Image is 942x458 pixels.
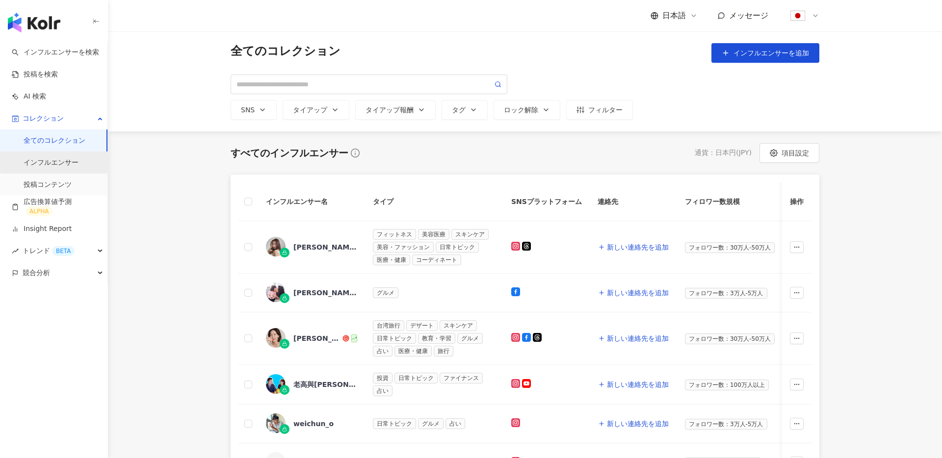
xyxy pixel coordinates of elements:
[12,248,19,254] span: rise
[494,100,560,120] button: ロック解除
[373,385,392,396] span: 占い
[373,242,434,253] span: 美容・ファッション
[452,106,477,114] div: タグ
[24,158,78,168] a: インフルエンサー
[241,106,266,114] div: SNS
[293,380,357,389] div: 老高與[PERSON_NAME] Mr & Mrs [PERSON_NAME]
[293,106,339,114] div: タイアップ
[24,180,72,190] a: 投稿コンテンツ
[598,283,669,303] button: 新しい連絡先を追加
[759,143,819,163] button: 項目設定
[23,240,75,262] span: トレンド
[685,288,767,299] span: フォロワー数：3万人-5万人
[12,224,72,234] a: Insight Report
[23,107,64,129] span: コレクション
[366,106,425,114] div: タイアップ報酬
[24,136,85,146] a: 全てのコレクション
[23,262,50,284] span: 競合分析
[231,43,340,63] span: 全てのコレクション
[418,418,444,429] span: グルメ
[504,106,550,114] div: ロック解除
[788,6,807,25] img: flag-Japan-800x800.png
[293,333,340,343] div: [PERSON_NAME]
[412,254,461,265] span: コーディネート
[782,149,809,157] span: 項目設定
[445,418,465,429] span: 占い
[12,92,46,102] a: AI 検索
[440,320,477,331] span: スキンケア
[607,243,669,251] span: 新しい連絡先を追加
[590,182,677,221] th: 連絡先
[266,413,286,433] img: KOL Avatar
[394,373,438,383] span: 日常トピック
[266,328,286,348] img: KOL Avatar
[293,242,357,252] div: [PERSON_NAME] [PERSON_NAME]
[373,229,416,240] span: フィットネス
[52,246,75,256] div: BETA
[231,100,277,120] button: SNS
[373,287,398,298] span: グルメ
[503,182,590,221] th: SNSプラットフォーム
[685,333,775,344] span: フォロワー数：30万人-50万人
[283,100,349,120] button: タイアップ
[695,148,752,158] div: 通貨 ： 日本円 ( JPY )
[607,381,669,388] span: 新しい連絡先を追加
[365,182,503,221] th: タイプ
[440,373,483,383] span: ファイナンス
[8,13,60,32] img: logo
[711,43,819,63] button: インフルエンサーを追加
[373,320,404,331] span: 台湾旅行
[258,182,365,221] th: インフルエンサー名
[355,100,436,120] button: タイアップ報酬
[373,346,392,356] span: 占い
[566,100,633,120] button: フィルター
[418,229,449,240] span: 美容医療
[266,237,286,256] img: KOL Avatar
[266,282,286,302] img: KOL Avatar
[373,418,416,429] span: 日常トピック
[394,346,432,356] span: 医療・健康
[677,182,790,221] th: フィロワー数規模
[662,10,686,21] span: 日本語
[293,288,357,298] div: [PERSON_NAME]這一家
[12,197,100,217] a: 広告換算値予測ALPHA
[607,289,669,297] span: 新しい連絡先を追加
[266,374,286,394] img: KOL Avatar
[373,333,416,344] span: 日常トピック
[293,419,334,429] div: weichun_o
[685,419,767,430] span: フォロワー数：3万人-5万人
[442,100,488,120] button: タグ
[12,70,58,79] a: 投稿を検索
[373,373,392,383] span: 投資
[729,11,768,20] span: メッセージ
[598,375,669,394] button: 新しい連絡先を追加
[12,48,99,57] a: searchインフルエンサーを検索
[598,414,669,433] button: 新しい連絡先を追加
[418,333,455,344] span: 教育・学習
[598,329,669,348] button: 新しい連絡先を追加
[373,254,410,265] span: 医療・健康
[434,346,453,356] span: 旅行
[457,333,483,344] span: グルメ
[231,146,348,160] div: すべてのインフルエンサー
[451,229,489,240] span: スキンケア
[576,106,623,114] div: フィルター
[406,320,438,331] span: デザート
[782,182,811,221] th: 操作
[733,49,809,57] span: インフルエンサーを追加
[685,242,775,253] span: フォロワー数：30万人-50万人
[598,237,669,257] button: 新しい連絡先を追加
[607,334,669,342] span: 新しい連絡先を追加
[685,380,769,390] span: フォロワー数：100万人以上
[607,420,669,428] span: 新しい連絡先を追加
[436,242,479,253] span: 日常トピック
